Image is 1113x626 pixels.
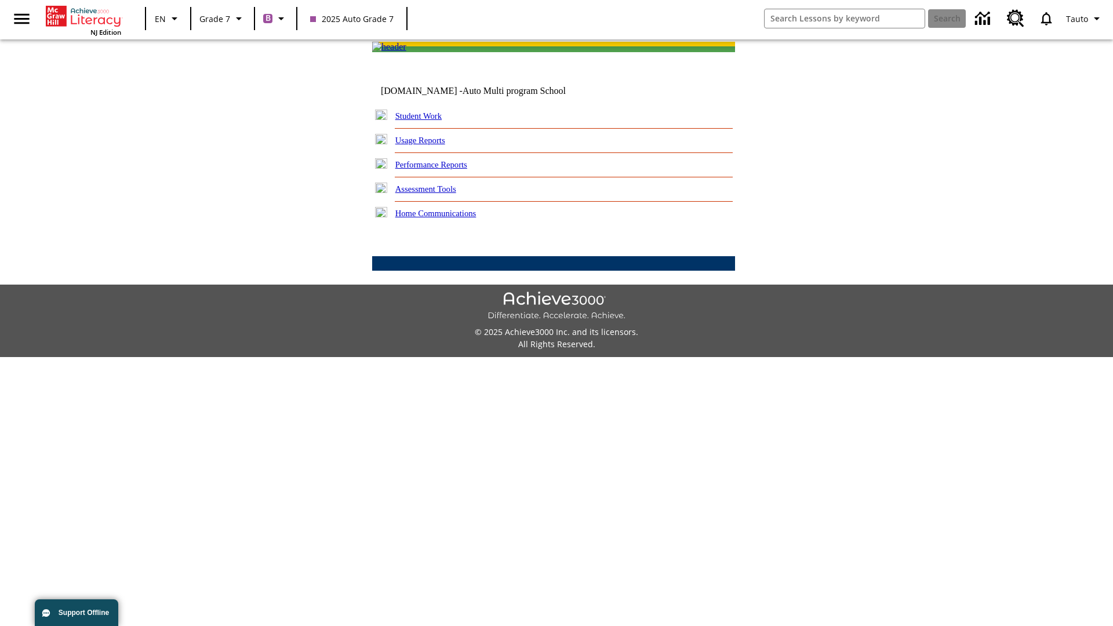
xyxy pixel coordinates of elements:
img: header [372,42,406,52]
a: Data Center [968,3,1000,35]
a: Performance Reports [395,160,467,169]
a: Usage Reports [395,136,445,145]
input: search field [765,9,925,28]
span: Support Offline [59,609,109,617]
nobr: Auto Multi program School [463,86,566,96]
a: Resource Center, Will open in new tab [1000,3,1031,34]
span: Grade 7 [199,13,230,25]
button: Open side menu [5,2,39,36]
a: Notifications [1031,3,1061,34]
img: plus.gif [375,183,387,193]
span: EN [155,13,166,25]
img: Achieve3000 Differentiate Accelerate Achieve [488,292,625,321]
img: plus.gif [375,134,387,144]
td: [DOMAIN_NAME] - [381,86,594,96]
button: Profile/Settings [1061,8,1108,29]
img: plus.gif [375,158,387,169]
span: B [265,11,271,26]
div: Home [46,3,121,37]
button: Boost Class color is purple. Change class color [259,8,293,29]
button: Support Offline [35,599,118,626]
button: Language: EN, Select a language [150,8,187,29]
button: Grade: Grade 7, Select a grade [195,8,250,29]
span: NJ Edition [90,28,121,37]
span: Tauto [1066,13,1088,25]
span: 2025 Auto Grade 7 [310,13,394,25]
img: plus.gif [375,110,387,120]
a: Home Communications [395,209,477,218]
a: Assessment Tools [395,184,456,194]
a: Student Work [395,111,442,121]
img: plus.gif [375,207,387,217]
